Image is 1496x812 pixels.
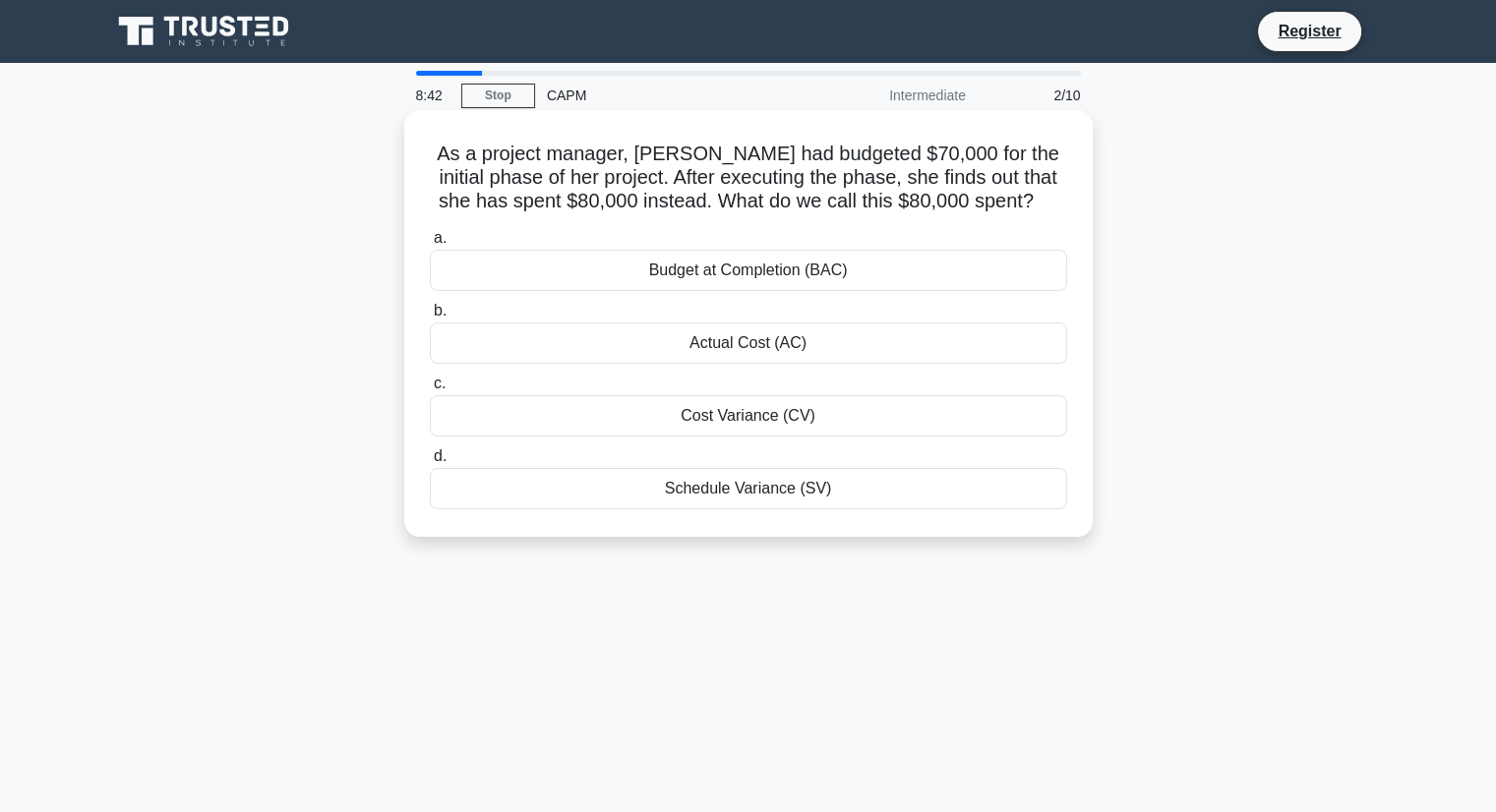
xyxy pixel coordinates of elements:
[430,468,1067,509] div: Schedule Variance (SV)
[428,142,1069,214] h5: As a project manager, [PERSON_NAME] had budgeted $70,000 for the initial phase of her project. Af...
[1266,19,1352,43] a: Register
[434,375,446,391] span: c.
[430,322,1067,364] div: Actual Cost (AC)
[434,229,447,246] span: a.
[404,76,461,115] div: 8:42
[430,395,1067,436] div: Cost Variance (CV)
[461,84,535,108] a: Stop
[978,76,1093,115] div: 2/10
[806,76,978,115] div: Intermediate
[434,447,447,464] span: d.
[535,76,806,115] div: CAPM
[430,250,1067,291] div: Budget at Completion (BAC)
[434,302,447,319] span: b.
